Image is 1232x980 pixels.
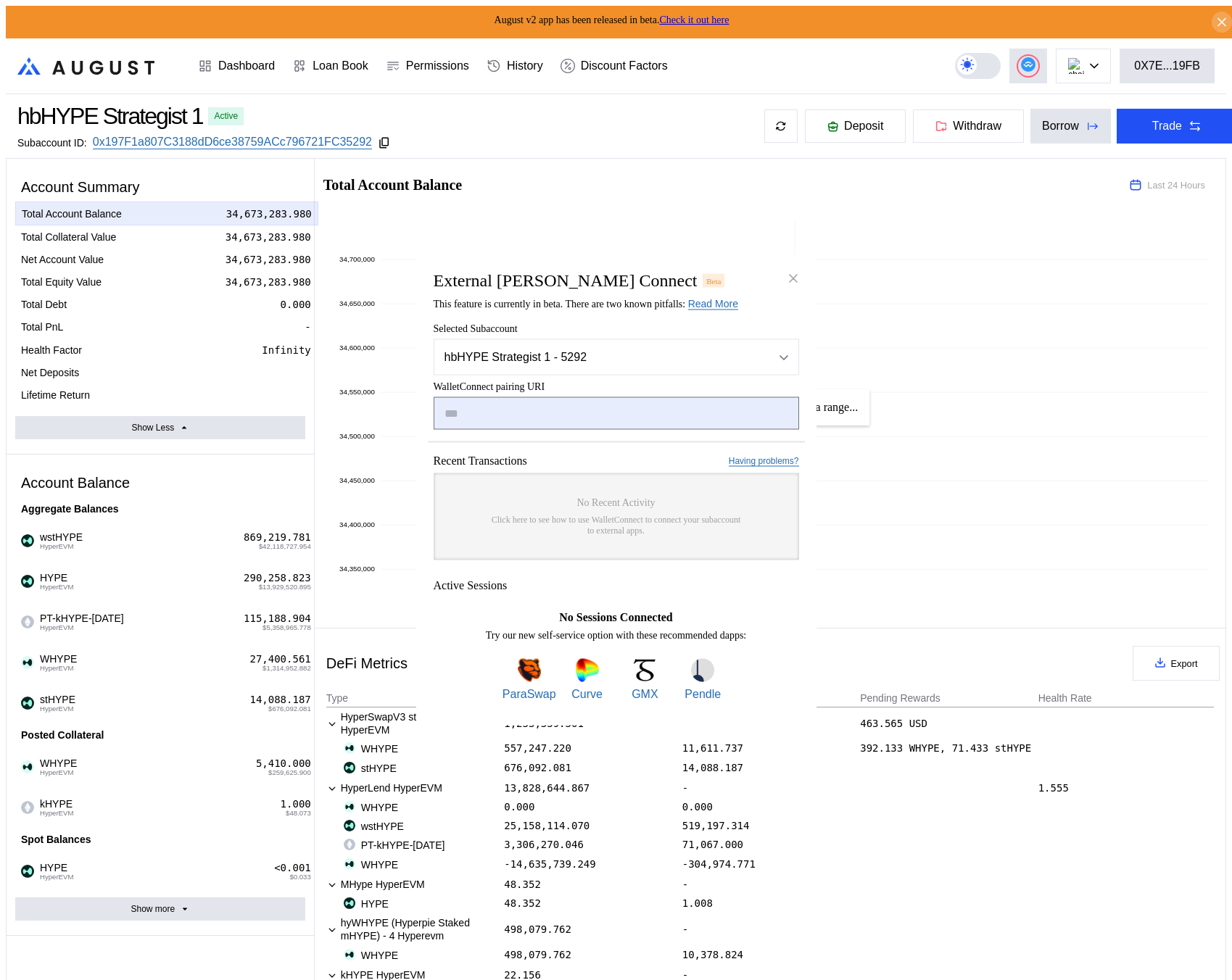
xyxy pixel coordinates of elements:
div: stHYPE [344,762,397,775]
div: 34,673,283.980 [226,231,311,244]
div: Loan Book [313,59,368,72]
text: 34,550,000 [339,388,375,396]
div: <0.001 [274,862,311,874]
span: ParaSwap [503,688,556,701]
div: 27,400.561 [249,653,310,665]
h2: External [PERSON_NAME] Connect [434,271,698,291]
img: hyperliquid.png [21,534,34,547]
span: Active Sessions [434,579,508,592]
div: 0.000 [281,298,311,311]
a: Read More [688,298,738,310]
div: - [305,320,310,333]
div: Type [326,692,348,704]
img: GMX [633,659,656,682]
div: Lifetime Return [21,389,90,402]
div: Total Account Balance [22,207,122,220]
div: Account Balance [15,469,305,497]
div: Health Rate [1038,692,1092,704]
div: Subaccount ID: [17,137,87,149]
span: Recent Transactions [434,454,527,468]
div: Beta [703,274,724,287]
div: HyperLend HyperEVM [326,781,502,795]
img: _UP3jBsi_400x400.jpg [344,858,355,870]
div: Infinity [262,344,310,357]
div: 14,088.187 [249,694,310,706]
img: hyperevm-CUbfO1az.svg [29,766,36,773]
div: - [305,389,310,402]
a: 0x197F1a807C3188dD6ce38759ACc796721FC35292 [93,136,372,149]
div: 13,828,644.867 [504,782,590,794]
div: -14,635,739.249 [504,858,595,870]
span: $259,625.900 [268,769,311,776]
img: hyperliquid.jpg [21,575,34,588]
span: $0.033 [289,873,310,881]
div: 498,079.762 [504,949,571,960]
div: History [507,59,543,72]
img: hyperliquid.jpg [344,897,355,909]
img: hyperliquid.jpg [21,865,34,878]
img: hyperevm-CUbfO1az.svg [29,807,36,814]
span: $1,314,952.882 [262,665,311,672]
button: Open menu [434,339,799,375]
div: Borrow [1042,120,1079,133]
img: _UP3jBsi_400x400.jpg [344,801,355,813]
div: 498,079.762 [504,923,571,935]
img: empty-token.png [21,801,34,814]
span: $48.073 [286,810,311,817]
img: empty-token.png [21,615,34,628]
div: WHYPE [344,742,398,755]
div: 14,088.187 [682,762,743,773]
text: 34,600,000 [339,344,375,352]
img: chain logo [1068,58,1084,74]
text: 34,700,000 [339,255,375,263]
div: 34,673,283.980 [226,253,311,266]
img: hyperevm-CUbfO1az.svg [29,702,36,710]
span: kHYPE [34,798,73,817]
span: HyperEVM [40,624,124,631]
div: 71,067.000 [682,839,743,850]
span: Deposit [844,120,883,133]
div: 869,219.781 [244,531,311,544]
span: $13,929,520.895 [259,584,311,591]
div: hbHYPE Strategist 1 [17,103,202,130]
span: No Sessions Connected [559,611,672,624]
div: HyperSwapV3 stHYPE-HYPE HyperEVM [326,710,502,736]
div: HYPE [344,897,389,910]
div: 676,092.081 [504,762,571,773]
span: $676,092.081 [268,705,311,713]
div: 519,197.314 [682,820,750,831]
div: Show more [131,904,175,914]
a: ParaSwapParaSwap [503,659,556,701]
span: PT-kHYPE-[DATE] [34,612,124,631]
span: HyperEVM [40,873,73,881]
div: hyWHYPE (Hyperpie Staked mHYPE) - 4 Hyperevm [326,916,502,942]
div: Permissions [406,59,469,72]
div: Total Collateral Value [21,231,116,244]
div: 392.133 WHYPE, 71.433 stHYPE [860,742,1035,754]
div: 11,611.737 [682,742,743,754]
div: Show Less [132,423,175,433]
div: 463.565 USD [860,710,1035,736]
img: Curve [576,659,599,682]
span: $42,118,727.954 [259,543,311,550]
img: hyperliquid.jpg [344,762,355,773]
a: PendlePendle [676,659,729,701]
div: 5,410.000 [256,757,311,770]
img: Pendle [691,659,714,682]
span: HyperEVM [40,810,73,817]
div: DeFi Metrics [326,655,408,672]
div: Total Equity Value [21,275,102,288]
span: WHYPE [34,757,77,776]
div: - [682,781,858,795]
text: 34,400,000 [339,520,375,528]
text: 34,500,000 [339,432,375,440]
span: No Recent Activity [576,497,655,509]
div: 48.352 [504,897,541,909]
div: Spot Balances [15,828,305,851]
img: ParaSwap [518,659,541,682]
div: 1.555 [1038,782,1069,794]
div: -304,974.771 [682,858,756,870]
img: hyperevm-CUbfO1az.svg [29,662,36,669]
div: 557,247.220 [504,742,571,754]
div: MHype HyperEVM [326,877,502,892]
